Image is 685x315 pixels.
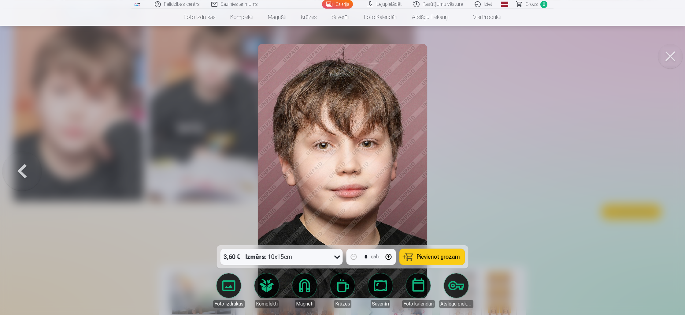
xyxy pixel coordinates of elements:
span: 0 [540,1,547,8]
a: Magnēti [261,9,294,26]
a: Atslēgu piekariņi [405,9,456,26]
span: Grozs [525,1,538,8]
a: Visi produkti [456,9,509,26]
a: Komplekti [223,9,261,26]
a: Suvenīri [324,9,357,26]
a: Foto izdrukas [176,9,223,26]
a: Krūzes [294,9,324,26]
img: /fa1 [134,2,141,6]
a: Foto kalendāri [357,9,405,26]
